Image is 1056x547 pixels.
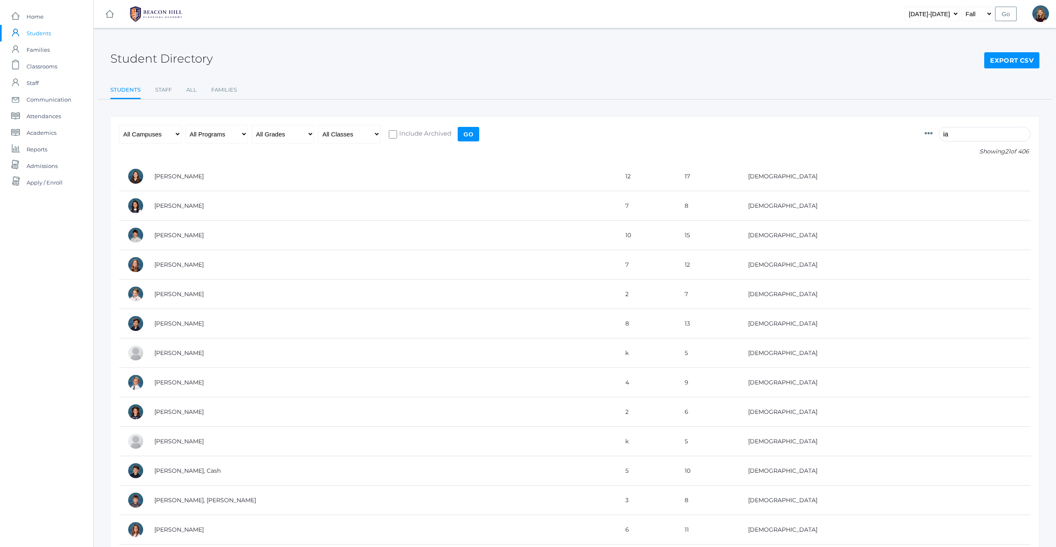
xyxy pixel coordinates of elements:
[740,368,1031,397] td: [DEMOGRAPHIC_DATA]
[617,280,676,309] td: 2
[740,397,1031,427] td: [DEMOGRAPHIC_DATA]
[740,191,1031,221] td: [DEMOGRAPHIC_DATA]
[27,91,71,108] span: Communication
[146,456,617,486] td: [PERSON_NAME], Cash
[740,515,1031,545] td: [DEMOGRAPHIC_DATA]
[146,162,617,191] td: [PERSON_NAME]
[676,338,740,368] td: 5
[740,280,1031,309] td: [DEMOGRAPHIC_DATA]
[676,427,740,456] td: 5
[127,315,144,332] div: Andrew Dishchekenian
[617,191,676,221] td: 7
[676,397,740,427] td: 6
[127,462,144,479] div: Cash Kilian
[27,174,63,191] span: Apply / Enroll
[740,221,1031,250] td: [DEMOGRAPHIC_DATA]
[617,338,676,368] td: k
[27,41,50,58] span: Families
[1032,5,1049,22] div: Lindsay Leeds
[127,433,144,450] div: Gabriella Gianna Guerra
[127,168,144,185] div: Lillian Bannon
[27,124,56,141] span: Academics
[740,338,1031,368] td: [DEMOGRAPHIC_DATA]
[984,52,1039,69] a: Export CSV
[617,250,676,280] td: 7
[617,162,676,191] td: 12
[617,456,676,486] td: 5
[127,521,144,538] div: Vivian Mota
[127,404,144,420] div: Eliana Frieder
[127,286,144,302] div: Audriana deDomenico
[146,309,617,338] td: [PERSON_NAME]
[676,486,740,515] td: 8
[125,4,187,24] img: BHCALogos-05-308ed15e86a5a0abce9b8dd61676a3503ac9727e845dece92d48e8588c001991.png
[186,82,197,98] a: All
[617,397,676,427] td: 2
[740,250,1031,280] td: [DEMOGRAPHIC_DATA]
[458,127,479,141] input: Go
[146,221,617,250] td: [PERSON_NAME]
[127,256,144,273] div: Eliana Burgert
[155,82,172,98] a: Staff
[146,338,617,368] td: [PERSON_NAME]
[146,486,617,515] td: [PERSON_NAME], [PERSON_NAME]
[146,427,617,456] td: [PERSON_NAME]
[27,25,51,41] span: Students
[617,515,676,545] td: 6
[110,52,213,65] h2: Student Directory
[27,108,61,124] span: Attendances
[127,492,144,508] div: Jackson Kilian
[740,427,1031,456] td: [DEMOGRAPHIC_DATA]
[676,456,740,486] td: 10
[740,456,1031,486] td: [DEMOGRAPHIC_DATA]
[211,82,237,98] a: Families
[397,129,451,139] span: Include Archived
[676,191,740,221] td: 8
[27,75,39,91] span: Staff
[146,280,617,309] td: [PERSON_NAME]
[676,368,740,397] td: 9
[27,158,58,174] span: Admissions
[617,368,676,397] td: 4
[995,7,1017,21] input: Go
[389,130,397,139] input: Include Archived
[924,147,1031,156] p: Showing of 406
[27,141,47,158] span: Reports
[617,427,676,456] td: k
[146,250,617,280] td: [PERSON_NAME]
[27,58,57,75] span: Classrooms
[146,368,617,397] td: [PERSON_NAME]
[676,515,740,545] td: 11
[146,515,617,545] td: [PERSON_NAME]
[27,8,44,25] span: Home
[127,227,144,243] div: Maximillian Benson
[617,309,676,338] td: 8
[676,162,740,191] td: 17
[127,197,144,214] div: Juliana Benson
[939,127,1031,141] input: Filter by name
[146,397,617,427] td: [PERSON_NAME]
[617,486,676,515] td: 3
[740,309,1031,338] td: [DEMOGRAPHIC_DATA]
[740,486,1031,515] td: [DEMOGRAPHIC_DATA]
[676,250,740,280] td: 12
[127,374,144,391] div: Ian Doyle
[1005,148,1010,155] span: 21
[146,191,617,221] td: [PERSON_NAME]
[127,345,144,361] div: Nathan Dishchekenian
[617,221,676,250] td: 10
[676,309,740,338] td: 13
[740,162,1031,191] td: [DEMOGRAPHIC_DATA]
[676,221,740,250] td: 15
[110,82,141,100] a: Students
[676,280,740,309] td: 7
